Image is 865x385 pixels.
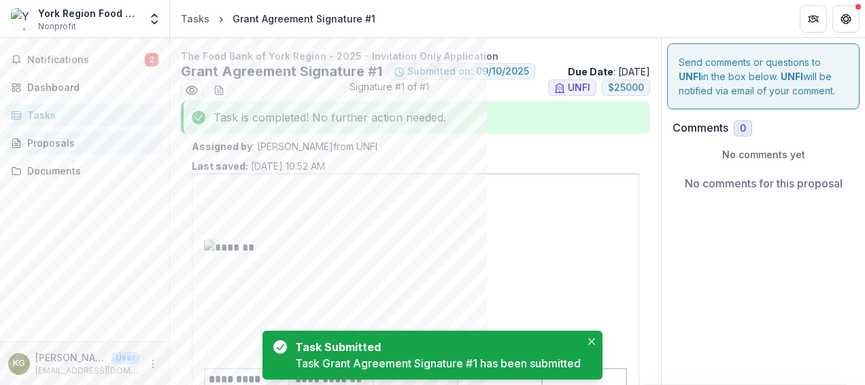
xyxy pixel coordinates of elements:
p: : [DATE] [568,65,650,79]
div: Documents [27,164,153,178]
div: Task is completed! No further action needed. [181,101,650,134]
a: Dashboard [5,76,164,98]
span: Notifications [27,54,145,66]
div: Proposals [27,136,153,150]
span: Submitted on: 09/10/2025 [407,66,529,77]
span: Nonprofit [38,20,76,33]
div: Tasks [27,108,153,122]
nav: breadcrumb [175,9,381,29]
p: [PERSON_NAME] [35,350,106,365]
a: Tasks [5,104,164,126]
button: download-word-button [208,79,230,101]
img: York Region Food Network [11,8,33,30]
p: [EMAIL_ADDRESS][DOMAIN_NAME] [35,365,139,377]
button: Close [583,333,600,350]
span: 0 [740,123,746,134]
button: Partners [800,5,827,33]
p: No comments for this proposal [685,175,843,191]
div: Kate Graevette [13,359,25,368]
span: 2 [145,53,158,67]
div: Tasks [181,12,209,26]
button: Preview d9c71cf3-290a-4663-9454-97ad38032439.pdf [181,79,203,101]
span: $ 25000 [608,82,644,94]
strong: Assigned by [192,141,252,152]
h2: Grant Agreement Signature #1 [181,63,382,79]
div: Task Submitted [295,339,575,355]
button: Get Help [832,5,860,33]
div: Grant Agreement Signature #1 [233,12,375,26]
div: Task Grant Agreement Signature #1 has been submitted [295,355,581,371]
a: Documents [5,160,164,182]
p: The Food Bank of York Region - 2025 - Invitation Only Application [181,49,650,63]
p: User [112,352,139,364]
button: More [145,356,161,372]
strong: Last saved: [192,160,248,172]
div: York Region Food Network [38,6,139,20]
p: No comments yet [673,147,854,162]
p: [DATE] 10:52 AM [192,159,325,173]
strong: Due Date [568,66,613,77]
h2: Comments [673,122,728,134]
button: Open entity switcher [145,5,164,33]
strong: UNFI [781,71,803,82]
span: UNFI [568,82,590,94]
p: : [PERSON_NAME] from UNFI [192,139,639,153]
button: Notifications2 [5,49,164,71]
span: Signature #1 of #1 [350,79,429,101]
div: Send comments or questions to in the box below. will be notified via email of your comment. [667,43,860,109]
div: Dashboard [27,80,153,94]
a: Proposals [5,132,164,154]
a: Tasks [175,9,215,29]
strong: UNFI [679,71,701,82]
